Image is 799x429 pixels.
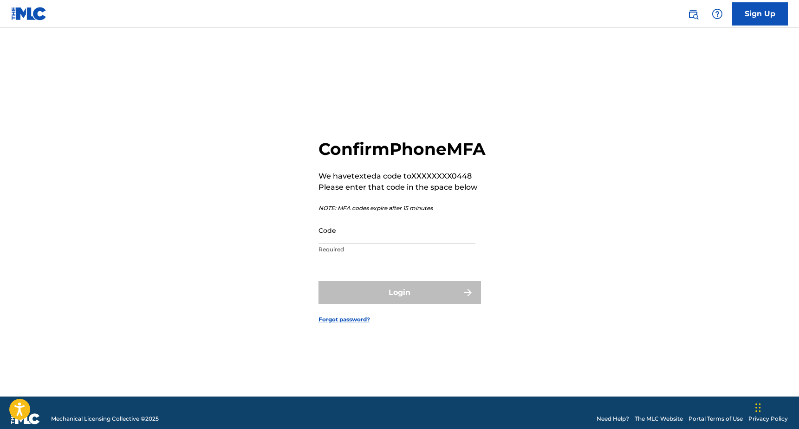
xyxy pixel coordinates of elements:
img: help [712,8,723,19]
a: Privacy Policy [748,415,788,423]
a: Public Search [684,5,702,23]
h2: Confirm Phone MFA [318,139,486,160]
a: Sign Up [732,2,788,26]
a: The MLC Website [635,415,683,423]
p: NOTE: MFA codes expire after 15 minutes [318,204,486,212]
div: Drag [755,394,761,422]
a: Forgot password? [318,315,370,324]
img: logo [11,413,40,424]
a: Portal Terms of Use [689,415,743,423]
a: Need Help? [597,415,629,423]
span: Mechanical Licensing Collective © 2025 [51,415,159,423]
p: Required [318,245,475,254]
p: Please enter that code in the space below [318,182,486,193]
img: search [688,8,699,19]
img: MLC Logo [11,7,47,20]
div: Help [708,5,727,23]
iframe: Chat Widget [753,384,799,429]
p: We have texted a code to XXXXXXXX0448 [318,171,486,182]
